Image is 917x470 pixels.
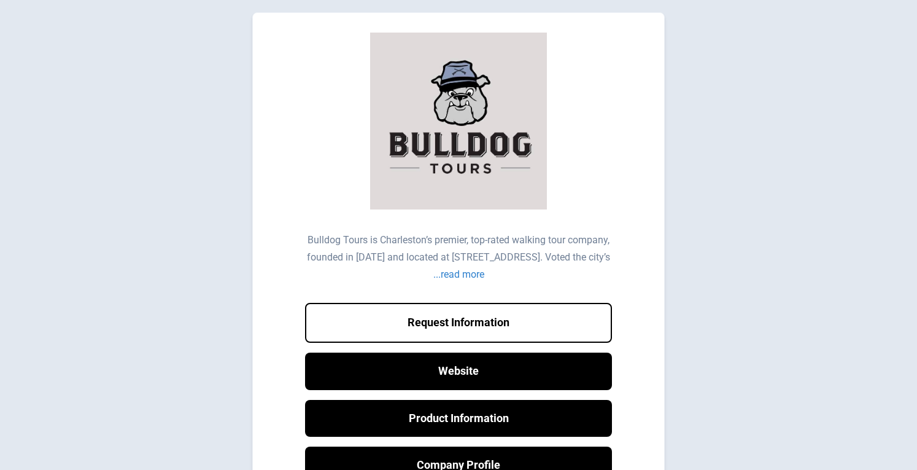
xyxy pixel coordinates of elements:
a: Product Information [305,400,612,437]
div: ...read more [433,268,484,280]
button: Request Information [305,303,612,343]
img: Bulldog Tours Logo [370,33,547,210]
a: Website [305,353,612,390]
div: Bulldog Tours is Charleston’s premier, top-rated walking tour company, founded in [DATE] and loca... [307,234,610,263]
